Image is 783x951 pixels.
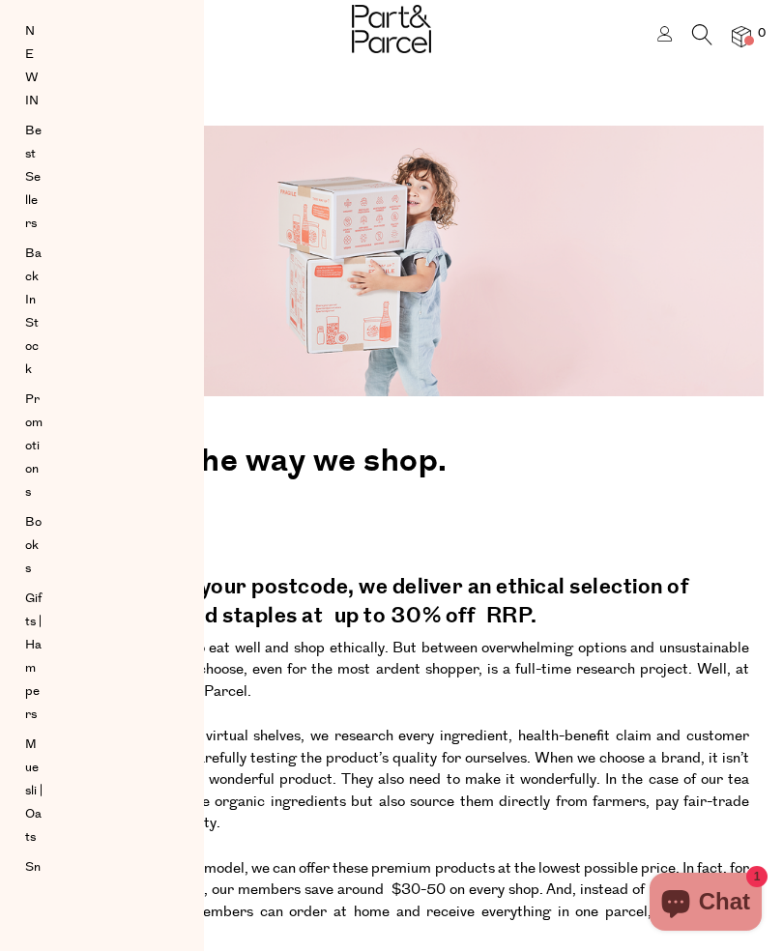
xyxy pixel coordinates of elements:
img: Part&Parcel [352,5,431,53]
a: Muesli | Oats [25,733,43,849]
img: 220427_Part_Parcel-0698-1344x490.png [19,126,764,396]
h2: For good. [34,490,749,554]
a: Snacks [25,855,43,925]
a: Back In Stock [25,242,43,381]
span: 0 [753,25,770,43]
a: 0 [732,26,751,46]
p: All Australians deserve to eat well and shop ethically. But between overwhelming options and unsu... [34,631,749,710]
p: Before any item hits our virtual shelves, we research every ingredient, health-benefit claim and ... [34,719,749,842]
a: NEW IN [25,19,43,112]
a: Best Sellers [25,119,43,235]
a: Promotions [25,388,43,504]
h4: No matter what your postcode, we deliver an ethical selection of healthy household staples at up ... [34,563,749,631]
h2: Changing the way we shop. [34,425,749,489]
inbox-online-store-chat: Shopify online store chat [644,873,768,936]
a: Books [25,510,43,580]
a: Gifts | Hampers [25,587,43,726]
